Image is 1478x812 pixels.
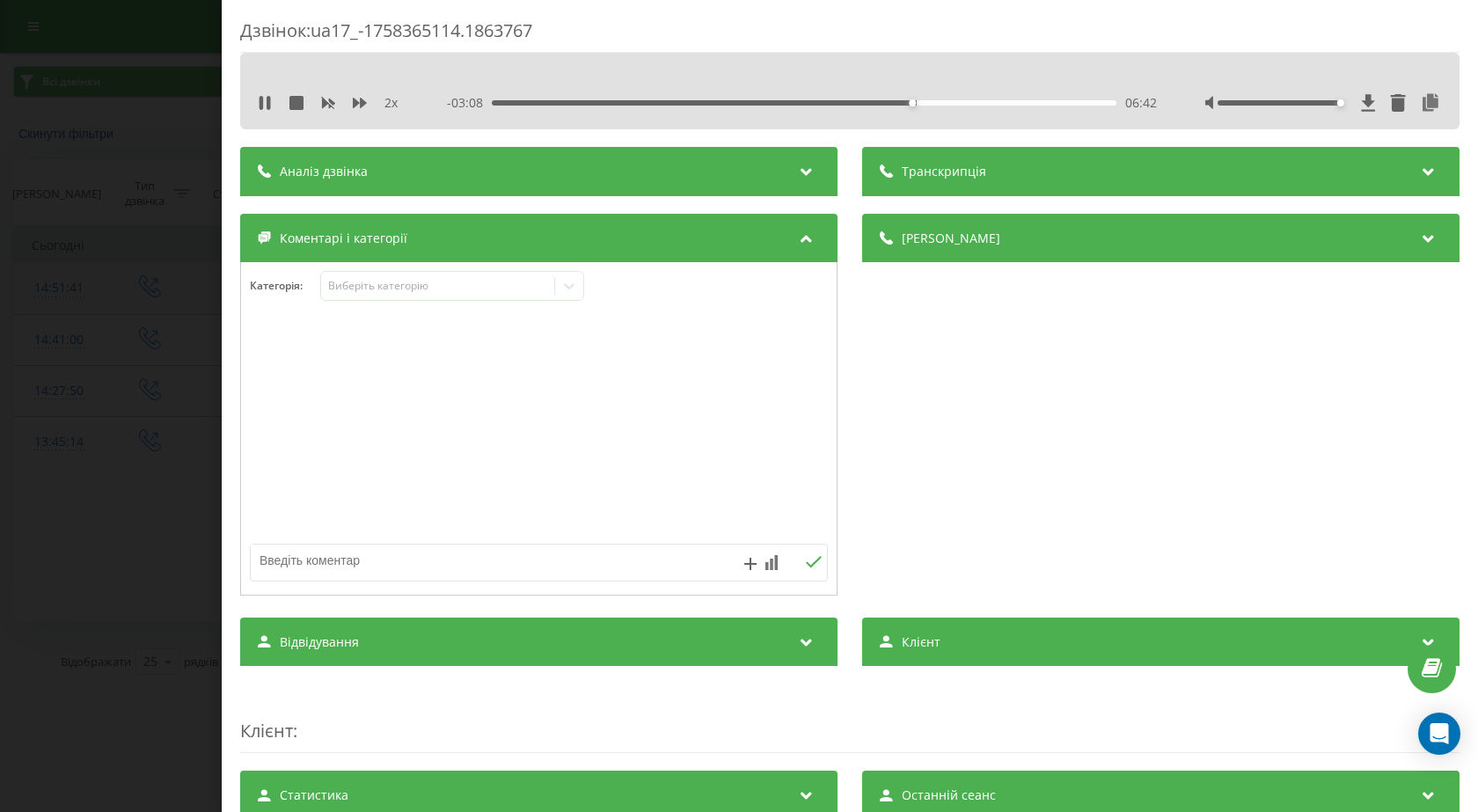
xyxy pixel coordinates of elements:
[250,280,320,292] h4: Категорія :
[280,163,368,180] span: Аналіз дзвінка
[384,94,398,112] span: 2 x
[902,633,940,651] span: Клієнт
[240,684,1460,753] div: :
[447,94,492,112] span: - 03:08
[280,230,407,247] span: Коментарі і категорії
[280,786,348,804] span: Статистика
[1418,713,1460,755] div: Open Intercom Messenger
[280,633,359,651] span: Відвідування
[328,279,548,293] div: Виберіть категорію
[902,163,986,180] span: Транскрипція
[1337,99,1344,106] div: Accessibility label
[909,99,916,106] div: Accessibility label
[902,230,1000,247] span: [PERSON_NAME]
[240,719,293,743] span: Клієнт
[1125,94,1157,112] span: 06:42
[240,18,1460,53] div: Дзвінок : ua17_-1758365114.1863767
[902,786,996,804] span: Останній сеанс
